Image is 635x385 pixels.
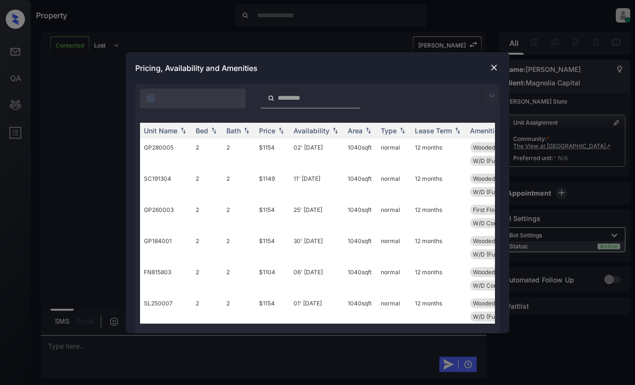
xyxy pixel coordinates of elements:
[140,294,192,326] td: SL250007
[411,232,466,263] td: 12 months
[470,127,502,135] div: Amenities
[192,201,223,232] td: 2
[473,220,520,227] span: W/D Connections
[144,127,177,135] div: Unit Name
[192,263,223,294] td: 2
[377,294,411,326] td: normal
[192,139,223,170] td: 2
[364,127,373,134] img: sorting
[411,263,466,294] td: 12 months
[377,263,411,294] td: normal
[453,127,462,134] img: sorting
[344,201,377,232] td: 1040 sqft
[196,127,208,135] div: Bed
[140,139,192,170] td: GP280005
[223,232,255,263] td: 2
[290,232,344,263] td: 30' [DATE]
[223,139,255,170] td: 2
[473,188,519,196] span: W/D (Full Sized...
[255,201,290,232] td: $1154
[294,127,329,135] div: Availability
[242,127,251,134] img: sorting
[290,139,344,170] td: 02' [DATE]
[290,201,344,232] td: 25' [DATE]
[348,127,363,135] div: Area
[377,170,411,201] td: normal
[192,170,223,201] td: 2
[140,263,192,294] td: FN815803
[223,201,255,232] td: 2
[344,232,377,263] td: 1040 sqft
[255,294,290,326] td: $1154
[255,139,290,170] td: $1154
[255,170,290,201] td: $1149
[146,93,155,103] img: icon-zuma
[473,282,520,289] span: W/D Connections
[140,201,192,232] td: GP260003
[192,294,223,326] td: 2
[473,251,519,258] span: W/D (Full Sized...
[344,170,377,201] td: 1040 sqft
[415,127,452,135] div: Lease Term
[473,206,500,213] span: First Floor
[209,127,219,134] img: sorting
[486,90,497,102] img: icon-zuma
[255,232,290,263] td: $1154
[255,263,290,294] td: $1104
[126,52,509,84] div: Pricing, Availability and Amenities
[473,144,510,151] span: Wooded View
[473,268,510,276] span: Wooded View
[344,294,377,326] td: 1040 sqft
[473,313,519,320] span: W/D (Full Sized...
[473,157,519,164] span: W/D (Full Sized...
[223,170,255,201] td: 2
[259,127,275,135] div: Price
[268,94,275,103] img: icon-zuma
[377,232,411,263] td: normal
[411,170,466,201] td: 12 months
[473,237,510,245] span: Wooded View
[344,139,377,170] td: 1040 sqft
[411,139,466,170] td: 12 months
[411,294,466,326] td: 12 months
[489,63,499,72] img: close
[398,127,407,134] img: sorting
[377,139,411,170] td: normal
[226,127,241,135] div: Bath
[473,175,510,182] span: Wooded View
[381,127,397,135] div: Type
[276,127,286,134] img: sorting
[473,300,510,307] span: Wooded View
[344,263,377,294] td: 1040 sqft
[290,294,344,326] td: 01' [DATE]
[290,170,344,201] td: 11' [DATE]
[192,232,223,263] td: 2
[330,127,340,134] img: sorting
[178,127,188,134] img: sorting
[140,170,192,201] td: SC191304
[223,263,255,294] td: 2
[411,201,466,232] td: 12 months
[140,232,192,263] td: GP184001
[377,201,411,232] td: normal
[290,263,344,294] td: 06' [DATE]
[223,294,255,326] td: 2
